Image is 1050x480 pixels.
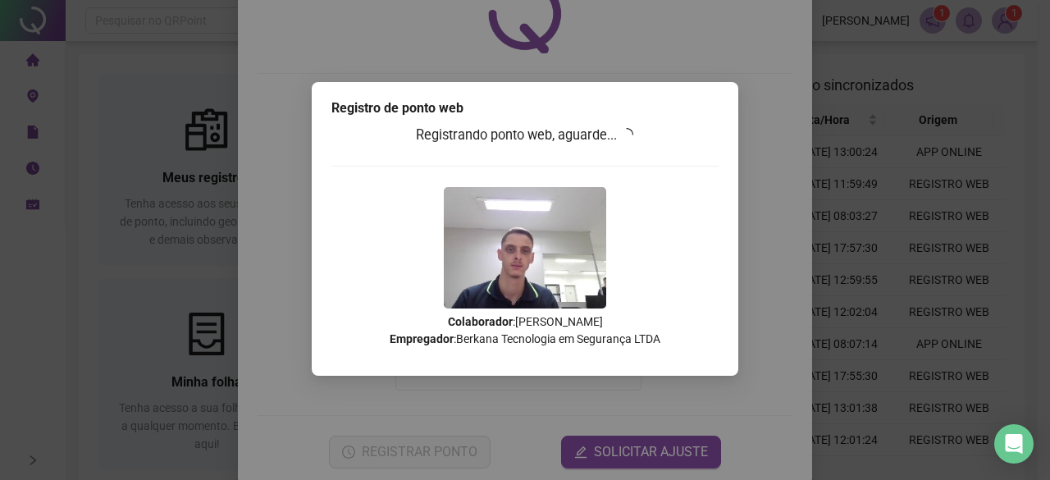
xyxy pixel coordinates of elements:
[331,98,719,118] div: Registro de ponto web
[331,125,719,146] h3: Registrando ponto web, aguarde...
[331,313,719,348] p: : [PERSON_NAME] : Berkana Tecnologia em Segurança LTDA
[390,332,454,345] strong: Empregador
[994,424,1034,464] div: Open Intercom Messenger
[619,126,635,142] span: loading
[444,187,606,309] img: Z
[448,315,513,328] strong: Colaborador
